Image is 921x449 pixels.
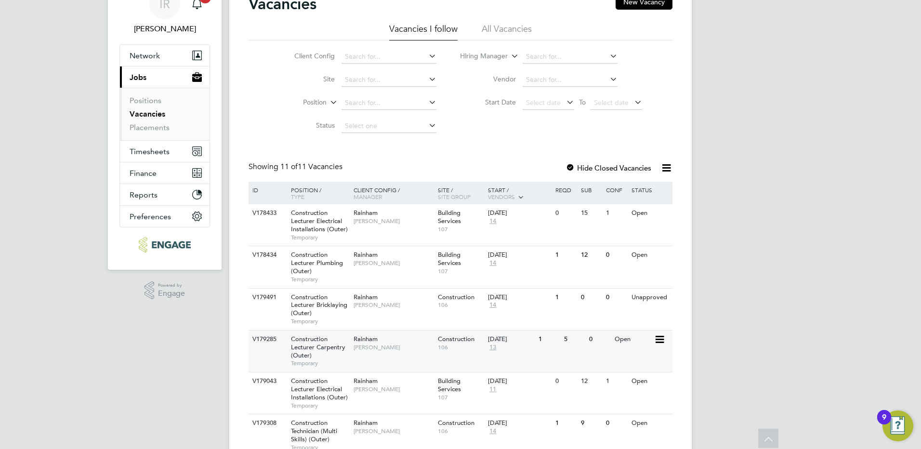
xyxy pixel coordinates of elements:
[342,96,436,110] input: Search for...
[291,317,349,325] span: Temporary
[882,410,913,441] button: Open Resource Center, 9 new notifications
[438,335,474,343] span: Construction
[291,335,345,359] span: Construction Lecturer Carpentry (Outer)
[438,419,474,427] span: Construction
[438,394,484,401] span: 107
[119,237,210,252] a: Go to home page
[291,402,349,409] span: Temporary
[291,276,349,283] span: Temporary
[354,427,433,435] span: [PERSON_NAME]
[438,193,471,200] span: Site Group
[536,330,561,348] div: 1
[882,417,886,430] div: 9
[354,419,378,427] span: Rainham
[354,343,433,351] span: [PERSON_NAME]
[438,225,484,233] span: 107
[291,251,343,275] span: Construction Lecturer Plumbing (Outer)
[629,372,671,390] div: Open
[435,182,486,205] div: Site /
[250,372,284,390] div: V179043
[523,50,618,64] input: Search for...
[250,246,284,264] div: V178434
[130,51,160,60] span: Network
[130,190,158,199] span: Reports
[271,98,327,107] label: Position
[488,419,551,427] div: [DATE]
[354,209,378,217] span: Rainham
[354,301,433,309] span: [PERSON_NAME]
[486,182,553,206] div: Start /
[488,377,551,385] div: [DATE]
[119,23,210,35] span: Ian Rist
[523,73,618,87] input: Search for...
[250,182,284,198] div: ID
[553,414,578,432] div: 1
[629,246,671,264] div: Open
[389,23,458,40] li: Vacancies I follow
[438,267,484,275] span: 107
[354,385,433,393] span: [PERSON_NAME]
[562,330,587,348] div: 5
[130,73,146,82] span: Jobs
[629,414,671,432] div: Open
[250,204,284,222] div: V178433
[120,141,210,162] button: Timesheets
[553,372,578,390] div: 0
[604,182,629,198] div: Conf
[120,45,210,66] button: Network
[438,427,484,435] span: 106
[604,372,629,390] div: 1
[629,182,671,198] div: Status
[291,293,347,317] span: Construction Lecturer Bricklaying (Outer)
[279,52,335,60] label: Client Config
[354,293,378,301] span: Rainham
[130,169,157,178] span: Finance
[438,343,484,351] span: 106
[460,75,516,83] label: Vendor
[452,52,508,61] label: Hiring Manager
[438,377,461,393] span: Building Services
[579,414,604,432] div: 9
[279,121,335,130] label: Status
[342,73,436,87] input: Search for...
[139,237,190,252] img: ncclondon-logo-retina.png
[482,23,532,40] li: All Vacancies
[604,246,629,264] div: 0
[579,204,604,222] div: 15
[579,246,604,264] div: 12
[553,182,578,198] div: Reqd
[488,427,498,436] span: 14
[250,414,284,432] div: V179308
[488,293,551,302] div: [DATE]
[604,289,629,306] div: 0
[488,335,534,343] div: [DATE]
[438,293,474,301] span: Construction
[130,212,171,221] span: Preferences
[488,217,498,225] span: 14
[291,234,349,241] span: Temporary
[279,75,335,83] label: Site
[291,359,349,367] span: Temporary
[250,289,284,306] div: V179491
[158,290,185,298] span: Engage
[130,96,161,105] a: Positions
[460,98,516,106] label: Start Date
[130,123,170,132] a: Placements
[438,209,461,225] span: Building Services
[579,289,604,306] div: 0
[438,301,484,309] span: 106
[488,343,498,352] span: 13
[629,204,671,222] div: Open
[488,251,551,259] div: [DATE]
[579,372,604,390] div: 12
[488,385,498,394] span: 11
[604,204,629,222] div: 1
[354,335,378,343] span: Rainham
[291,193,304,200] span: Type
[250,330,284,348] div: V179285
[354,193,382,200] span: Manager
[351,182,435,205] div: Client Config /
[629,289,671,306] div: Unapproved
[553,289,578,306] div: 1
[354,259,433,267] span: [PERSON_NAME]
